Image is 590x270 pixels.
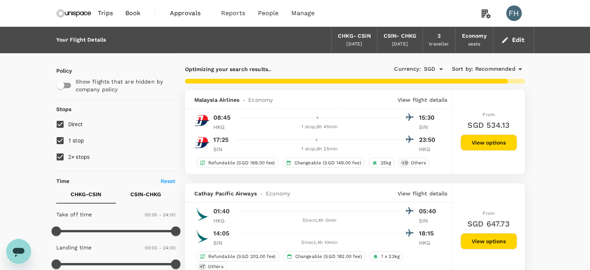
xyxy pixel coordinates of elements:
p: HKG [419,145,438,153]
div: Direct , 4h 10min [237,239,402,247]
span: Currency : [394,65,420,73]
p: 15:30 [419,113,438,122]
p: View flight details [398,96,448,104]
span: People [258,9,279,18]
span: Economy [248,96,273,104]
span: Economy [266,190,290,197]
span: Book [125,9,141,18]
span: Others [408,160,429,166]
span: 25kg [377,160,394,166]
div: Changeable (SGD 182.00 fee) [283,251,365,261]
span: Direct [68,121,83,127]
div: Changeable (SGD 149.00 fee) [282,158,365,168]
img: CX [194,206,210,222]
p: Reset [161,177,176,185]
p: Take off time [56,211,92,218]
span: Approvals [170,9,209,18]
span: + 7 [198,263,206,270]
span: Recommended [475,65,516,73]
div: 1 stop , 6h 25min [237,145,402,153]
div: [DATE] [392,40,408,48]
p: 18:15 [419,229,438,238]
p: 23:50 [419,135,438,145]
p: HKG [419,239,438,247]
p: CSIN - CHKG [130,190,161,198]
span: Refundable (SGD 202.00 fee) [205,253,279,260]
span: From [483,112,495,117]
div: 25kg [369,158,395,168]
h6: SGD 534.13 [467,119,510,131]
button: View options [460,134,517,151]
p: 17:25 [213,135,229,145]
p: View flight details [398,190,448,197]
div: seats [468,40,481,48]
p: 01:40 [213,207,230,216]
span: Refundable (SGD 169.00 fee) [205,160,278,166]
span: - [239,96,248,104]
div: [DATE] [346,40,362,48]
p: Show flights that are hidden by company policy [76,78,170,93]
span: Sort by : [452,65,473,73]
span: 00:00 - 24:00 [145,212,176,218]
span: Malaysia Airlines [194,96,240,104]
p: HKG [213,217,233,225]
img: MH [194,113,210,128]
p: CHKG - CSIN [71,190,101,198]
span: 1 stop [68,138,84,144]
div: 1 x 23kg [369,251,403,261]
div: traveller [429,40,449,48]
div: Your Flight Details [56,36,106,44]
p: Policy [56,67,63,75]
p: SIN [213,145,233,153]
p: 08:45 [213,113,231,122]
div: Refundable (SGD 169.00 fee) [196,158,279,168]
span: Others [205,263,227,270]
div: FH [506,5,522,21]
h6: SGD 647.73 [467,218,510,230]
p: Landing time [56,244,92,251]
div: Economy [462,32,486,40]
div: Refundable (SGD 202.00 fee) [196,251,279,261]
p: SIN [213,239,233,247]
span: Cathay Pacific Airways [194,190,257,197]
p: 14:05 [213,229,230,238]
span: 00:00 - 24:00 [145,245,176,251]
p: SIN [419,123,438,131]
p: HKG [213,123,233,131]
span: From [483,211,495,216]
strong: Stops [56,106,72,112]
span: 1 x 23kg [378,253,403,260]
div: 1 stop , 6h 45min [237,123,402,131]
span: Manage [291,9,315,18]
img: CX [194,228,210,244]
iframe: Button to launch messaging window [6,239,31,264]
p: Optimizing your search results.. [185,65,355,73]
div: 2 [438,32,441,40]
p: Time [56,177,70,185]
span: - [257,190,266,197]
span: + 9 [400,160,409,166]
span: 2+ stops [68,154,90,160]
p: 05:40 [419,207,438,216]
p: SIN [419,217,438,225]
img: Unispace [56,5,92,22]
div: Direct , 4h 0min [237,217,402,225]
button: View options [460,233,517,249]
span: Reports [221,9,246,18]
div: CHKG - CSIN [338,32,371,40]
div: +9Others [398,158,429,168]
div: CSIN - CHKG [384,32,417,40]
span: Changeable (SGD 182.00 fee) [292,253,365,260]
img: MH [194,135,210,150]
button: Edit [500,34,528,46]
span: Trips [98,9,113,18]
button: Open [436,64,446,75]
span: Changeable (SGD 149.00 fee) [291,160,364,166]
